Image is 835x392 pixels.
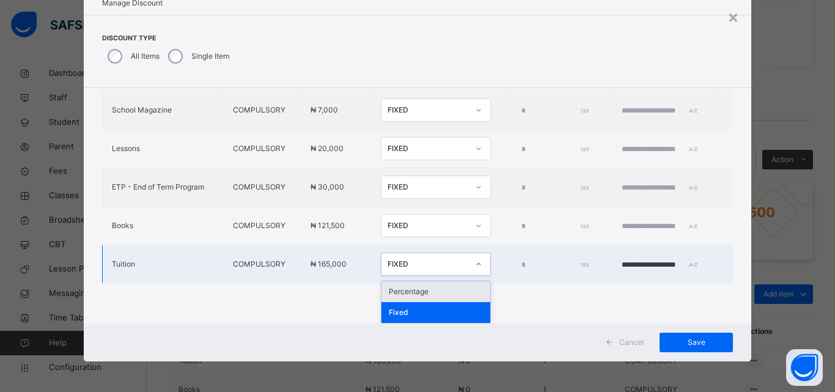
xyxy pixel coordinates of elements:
td: Lessons [102,130,223,168]
td: School Magazine [102,91,223,130]
label: All Items [131,51,160,62]
td: ETP - End of Term Program [102,168,223,207]
div: FIXED [388,220,468,231]
div: Percentage [381,281,490,302]
td: COMPULSORY [223,245,301,284]
span: ₦ 30,000 [311,182,344,191]
div: × [727,4,739,29]
div: FIXED [388,105,468,116]
span: Cancel [619,337,644,348]
td: Books [102,207,223,245]
span: ₦ 165,000 [311,259,347,268]
label: Single Item [191,51,229,62]
div: FIXED [388,259,468,270]
span: ₦ 20,000 [311,144,344,153]
div: FIXED [388,143,468,154]
div: Fixed [381,302,490,323]
span: Save [669,337,724,348]
td: Tuition [102,245,223,284]
span: Discount Type [102,34,232,43]
span: ₦ 121,500 [311,221,345,230]
td: COMPULSORY [223,207,301,245]
td: COMPULSORY [223,130,301,168]
button: Open asap [786,349,823,386]
span: ₦ 7,000 [311,105,338,114]
td: COMPULSORY [223,91,301,130]
td: COMPULSORY [223,168,301,207]
div: FIXED [388,182,468,193]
